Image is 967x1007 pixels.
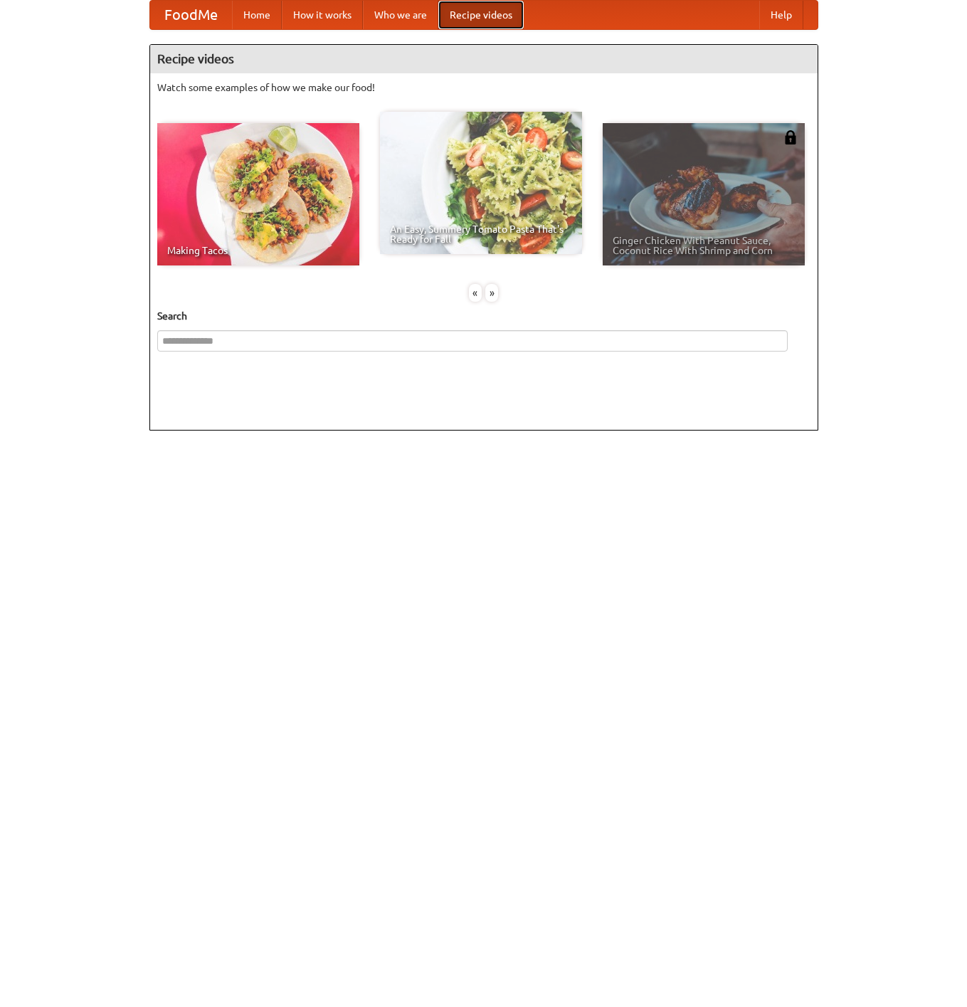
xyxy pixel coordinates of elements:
a: Making Tacos [157,123,359,265]
a: Help [759,1,803,29]
a: How it works [282,1,363,29]
a: An Easy, Summery Tomato Pasta That's Ready for Fall [380,112,582,254]
h4: Recipe videos [150,45,818,73]
div: » [485,284,498,302]
h5: Search [157,309,810,323]
div: « [469,284,482,302]
a: FoodMe [150,1,232,29]
span: An Easy, Summery Tomato Pasta That's Ready for Fall [390,224,572,244]
a: Who we are [363,1,438,29]
p: Watch some examples of how we make our food! [157,80,810,95]
a: Recipe videos [438,1,524,29]
span: Making Tacos [167,246,349,255]
img: 483408.png [783,130,798,144]
a: Home [232,1,282,29]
